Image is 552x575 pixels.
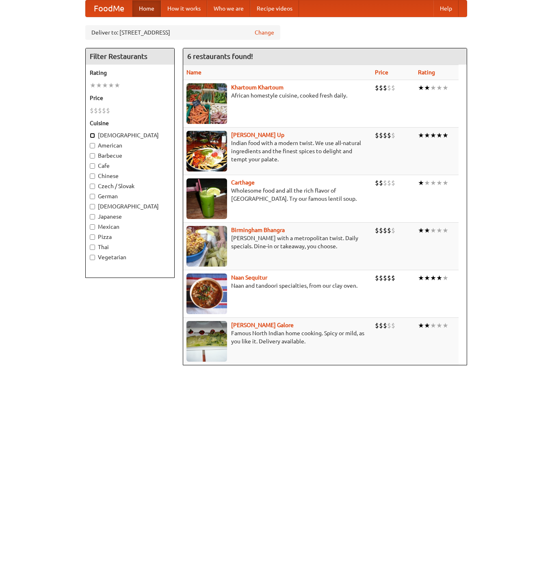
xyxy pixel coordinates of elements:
li: ★ [418,226,424,235]
li: $ [387,178,391,187]
li: ★ [430,273,436,282]
input: Chinese [90,174,95,179]
li: ★ [442,83,448,92]
label: Thai [90,243,170,251]
li: $ [375,273,379,282]
a: FoodMe [86,0,132,17]
li: $ [391,83,395,92]
li: $ [379,131,383,140]
li: $ [375,131,379,140]
li: $ [379,321,383,330]
h5: Cuisine [90,119,170,127]
input: [DEMOGRAPHIC_DATA] [90,204,95,209]
label: Cafe [90,162,170,170]
img: curryup.jpg [186,131,227,171]
p: Famous North Indian home cooking. Spicy or mild, as you like it. Delivery available. [186,329,368,345]
a: Change [255,28,274,37]
li: ★ [424,83,430,92]
label: Czech / Slovak [90,182,170,190]
li: ★ [436,178,442,187]
img: naansequitur.jpg [186,273,227,314]
label: Barbecue [90,152,170,160]
img: khartoum.jpg [186,83,227,124]
li: $ [94,106,98,115]
li: $ [375,83,379,92]
img: carthage.jpg [186,178,227,219]
li: ★ [418,131,424,140]
a: [PERSON_NAME] Galore [231,322,294,328]
li: $ [391,273,395,282]
li: $ [383,178,387,187]
input: Cafe [90,163,95,169]
p: African homestyle cuisine, cooked fresh daily. [186,91,368,100]
label: Vegetarian [90,253,170,261]
p: Naan and tandoori specialties, from our clay oven. [186,282,368,290]
li: $ [383,273,387,282]
h5: Price [90,94,170,102]
li: ★ [90,81,96,90]
a: Who we are [207,0,250,17]
label: German [90,192,170,200]
li: ★ [436,226,442,235]
li: ★ [424,273,430,282]
li: $ [383,226,387,235]
a: [PERSON_NAME] Up [231,132,284,138]
h4: Filter Restaurants [86,48,174,65]
li: $ [379,226,383,235]
label: Mexican [90,223,170,231]
li: ★ [442,131,448,140]
img: currygalore.jpg [186,321,227,362]
a: Carthage [231,179,255,186]
a: Naan Sequitur [231,274,267,281]
li: $ [391,131,395,140]
li: $ [102,106,106,115]
li: $ [387,273,391,282]
p: Wholesome food and all the rich flavor of [GEOGRAPHIC_DATA]. Try our famous lentil soup. [186,187,368,203]
li: ★ [430,131,436,140]
input: Vegetarian [90,255,95,260]
li: $ [387,321,391,330]
li: ★ [430,83,436,92]
li: ★ [96,81,102,90]
li: $ [375,178,379,187]
li: ★ [436,131,442,140]
li: $ [375,321,379,330]
li: ★ [424,131,430,140]
input: Mexican [90,224,95,230]
input: Japanese [90,214,95,219]
p: [PERSON_NAME] with a metropolitan twist. Daily specials. Dine-in or takeaway, you choose. [186,234,368,250]
input: Pizza [90,234,95,240]
label: Japanese [90,213,170,221]
input: Thai [90,245,95,250]
li: ★ [436,273,442,282]
input: Barbecue [90,153,95,158]
li: $ [98,106,102,115]
li: ★ [108,81,114,90]
label: [DEMOGRAPHIC_DATA] [90,202,170,210]
a: Help [433,0,459,17]
li: ★ [418,83,424,92]
li: ★ [442,321,448,330]
a: Khartoum Khartoum [231,84,284,91]
li: ★ [430,226,436,235]
li: ★ [418,273,424,282]
li: ★ [430,321,436,330]
input: Czech / Slovak [90,184,95,189]
ng-pluralize: 6 restaurants found! [187,52,253,60]
li: $ [383,321,387,330]
p: Indian food with a modern twist. We use all-natural ingredients and the finest spices to delight ... [186,139,368,163]
li: ★ [430,178,436,187]
li: ★ [442,273,448,282]
a: Birmingham Bhangra [231,227,285,233]
h5: Rating [90,69,170,77]
li: ★ [436,321,442,330]
label: Chinese [90,172,170,180]
input: German [90,194,95,199]
div: Deliver to: [STREET_ADDRESS] [85,25,280,40]
li: $ [383,83,387,92]
li: $ [375,226,379,235]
